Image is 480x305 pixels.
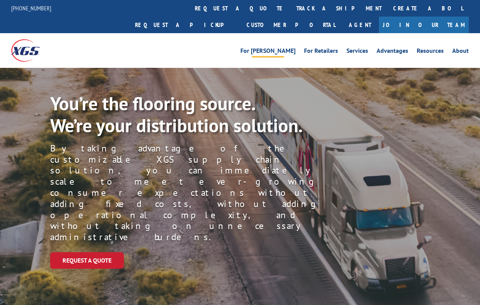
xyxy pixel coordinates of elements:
[50,143,346,243] p: By taking advantage of the customizable XGS supply chain solution, you can immediately scale to m...
[304,48,338,56] a: For Retailers
[50,252,124,269] a: Request a Quote
[346,48,368,56] a: Services
[241,17,341,33] a: Customer Portal
[129,17,241,33] a: Request a pickup
[379,17,469,33] a: Join Our Team
[377,48,408,56] a: Advantages
[240,48,296,56] a: For [PERSON_NAME]
[417,48,444,56] a: Resources
[11,4,51,12] a: [PHONE_NUMBER]
[50,93,319,137] p: You’re the flooring source. We’re your distribution solution.
[341,17,379,33] a: Agent
[452,48,469,56] a: About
